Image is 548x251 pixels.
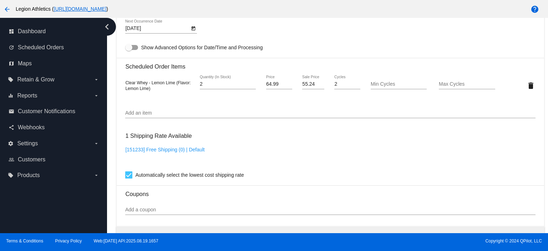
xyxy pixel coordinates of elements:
a: Terms & Conditions [6,239,43,244]
a: map Maps [9,58,99,69]
span: Order total [125,232,152,238]
input: Max Cycles [439,81,495,87]
input: Min Cycles [371,81,427,87]
span: Reports [17,92,37,99]
i: arrow_drop_down [93,172,99,178]
i: arrow_drop_down [93,141,99,146]
input: Cycles [334,81,360,87]
i: map [9,61,14,66]
span: Clear Whey - Lemon Lime (Flavor: Lemon Lime) [125,80,191,91]
span: Dashboard [18,28,46,35]
i: chevron_left [101,21,113,32]
span: Customer Notifications [18,108,75,115]
a: Web:[DATE] API:2025.08.19.1657 [94,239,158,244]
i: arrow_drop_down [93,77,99,82]
span: Show Advanced Options for Date/Time and Processing [141,44,263,51]
mat-expansion-panel-header: Order total 110.48 [116,226,544,244]
i: arrow_drop_down [93,93,99,99]
span: 110.48 [511,232,527,238]
i: people_outline [9,157,14,162]
i: email [9,109,14,114]
i: equalizer [8,93,14,99]
input: Sale Price [302,81,324,87]
h3: Scheduled Order Items [125,58,535,70]
span: Scheduled Orders [18,44,64,51]
span: Automatically select the lowest cost shipping rate [135,171,244,179]
span: Settings [17,140,38,147]
a: [URL][DOMAIN_NAME] [54,6,107,12]
i: update [9,45,14,50]
span: Legion Athletics ( ) [16,6,108,12]
span: Retain & Grow [17,76,54,83]
h3: Coupons [125,185,535,197]
a: [151233] Free Shipping (0) | Default [125,147,204,152]
input: Add an item [125,110,535,116]
input: Next Occurrence Date [125,26,189,31]
mat-icon: help [531,5,539,14]
mat-icon: arrow_back [3,5,11,14]
mat-icon: delete [527,81,535,90]
a: update Scheduled Orders [9,42,99,53]
a: people_outline Customers [9,154,99,165]
span: Copyright © 2024 QPilot, LLC [280,239,542,244]
a: Privacy Policy [55,239,82,244]
i: share [9,125,14,130]
i: settings [8,141,14,146]
span: Maps [18,60,32,67]
span: Products [17,172,40,179]
span: Webhooks [18,124,45,131]
a: share Webhooks [9,122,99,133]
i: local_offer [8,77,14,82]
input: Add a coupon [125,207,535,213]
input: Price [266,81,292,87]
a: email Customer Notifications [9,106,99,117]
h3: 1 Shipping Rate Available [125,128,192,144]
i: local_offer [8,172,14,178]
a: dashboard Dashboard [9,26,99,37]
button: Open calendar [189,24,197,32]
input: Quantity (In Stock) [200,81,256,87]
i: dashboard [9,29,14,34]
span: Customers [18,156,45,163]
